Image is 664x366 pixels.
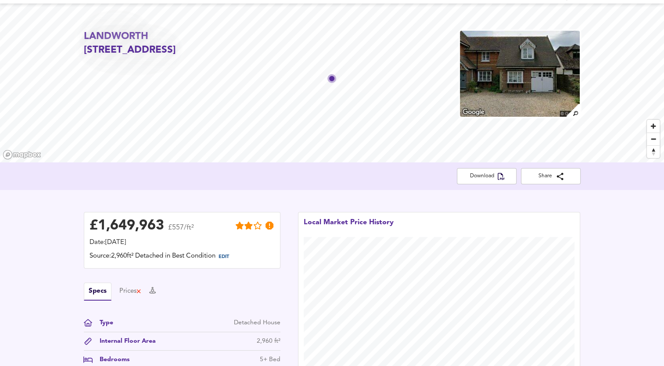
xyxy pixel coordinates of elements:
[565,103,581,118] img: search
[528,172,574,181] span: Share
[93,355,129,364] div: Bedrooms
[90,219,164,233] div: £ 1,649,963
[257,337,280,346] div: 2,960 ft²
[304,218,394,237] div: Local Market Price History
[647,133,660,145] button: Zoom out
[90,251,275,263] div: Source: 2,960ft² Detached in Best Condition
[647,120,660,133] button: Zoom in
[119,287,142,296] button: Prices
[93,318,113,327] div: Type
[93,337,156,346] div: Internal Floor Area
[234,318,280,327] div: Detached House
[84,283,111,301] button: Specs
[647,133,660,145] span: Zoom out
[464,172,510,181] span: Download
[647,145,660,158] button: Reset bearing to north
[647,146,660,158] span: Reset bearing to north
[457,168,517,184] button: Download
[219,255,229,259] span: EDIT
[84,30,243,57] h2: LANDWORTH [STREET_ADDRESS]
[3,150,41,160] a: Mapbox homepage
[90,238,275,248] div: Date: [DATE]
[260,355,280,364] div: 5+ Bed
[521,168,581,184] button: Share
[459,30,580,118] img: property
[168,224,194,237] span: £557/ft²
